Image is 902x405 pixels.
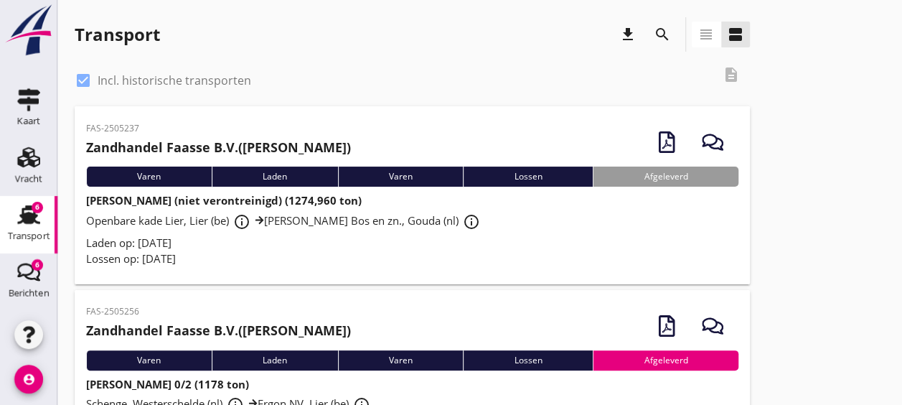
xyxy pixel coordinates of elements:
strong: Zandhandel Faasse B.V. [86,322,238,339]
div: 6 [32,259,43,271]
div: Kaart [17,116,40,126]
i: info_outline [463,213,480,231]
div: Varen [338,167,464,187]
strong: [PERSON_NAME] 0/2 (1178 ton) [86,377,249,391]
a: FAS-2505237Zandhandel Faasse B.V.([PERSON_NAME])VarenLadenVarenLossenAfgeleverd[PERSON_NAME] (nie... [75,106,750,284]
i: view_agenda [727,26,744,43]
div: Transport [75,23,160,46]
i: account_circle [14,365,43,394]
div: Varen [338,350,464,371]
i: search [654,26,671,43]
div: Laden [212,350,338,371]
div: Laden [212,167,338,187]
div: Afgeleverd [593,350,738,371]
span: Openbare kade Lier, Lier (be) [PERSON_NAME] Bos en zn., Gouda (nl) [86,213,484,228]
i: view_headline [697,26,715,43]
i: info_outline [233,213,250,231]
h2: ([PERSON_NAME]) [86,138,351,157]
div: Vracht [15,174,43,183]
label: Incl. historische transporten [98,73,251,88]
div: Varen [86,167,212,187]
i: download [619,26,636,43]
h2: ([PERSON_NAME]) [86,321,351,340]
span: Laden op: [DATE] [86,236,172,250]
div: 6 [32,202,43,213]
strong: Zandhandel Faasse B.V. [86,139,238,156]
div: Lossen [463,350,593,371]
strong: [PERSON_NAME] (niet verontreinigd) (1274,960 ton) [86,193,362,208]
div: Berichten [9,289,50,298]
div: Varen [86,350,212,371]
img: logo-small.a267ee39.svg [3,4,55,57]
p: FAS-2505256 [86,305,351,318]
p: FAS-2505237 [86,122,351,135]
span: Lossen op: [DATE] [86,251,176,266]
div: Lossen [463,167,593,187]
div: Afgeleverd [593,167,738,187]
div: Transport [8,231,50,241]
